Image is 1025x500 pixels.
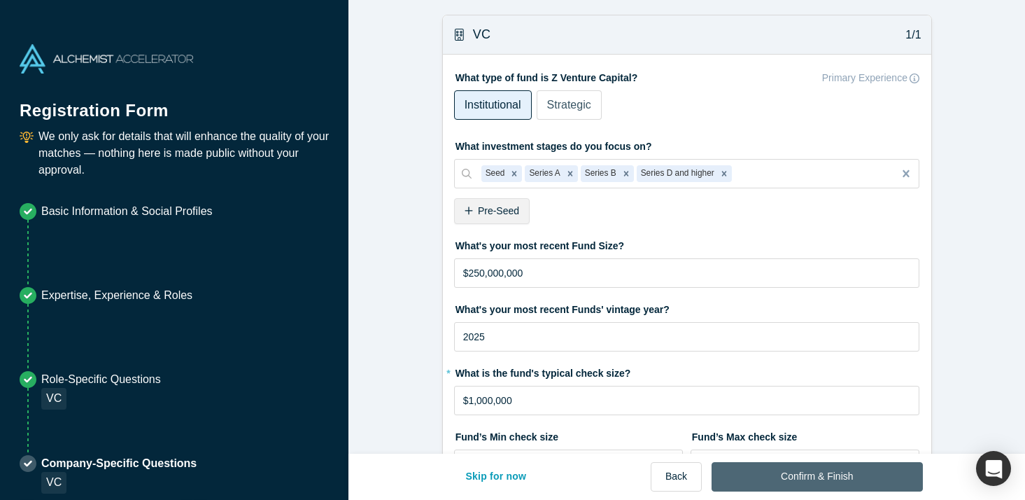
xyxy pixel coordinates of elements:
div: Series B [581,165,618,182]
label: What's your most recent Fund Size? [454,234,920,254]
span: Institutional [465,99,521,111]
img: Alchemist Accelerator Logo [20,44,193,74]
p: Role-Specific Questions [41,371,161,388]
label: What type of fund is Z Venture Capital? [454,66,920,85]
span: Strategic [547,99,591,111]
label: What's your most recent Funds' vintage year? [454,298,920,317]
p: Primary Experience [822,71,907,85]
input: YYYY [454,322,920,352]
label: Fund’s Min check size [454,425,684,445]
input: $ [454,386,920,415]
p: 1/1 [898,27,921,43]
label: What investment stages do you focus on? [454,134,920,154]
p: Expertise, Experience & Roles [41,287,192,304]
p: We only ask for details that will enhance the quality of your matches — nothing here is made publ... [38,128,329,179]
span: Pre-Seed [478,205,519,216]
div: Series A [525,165,562,182]
button: Back [651,462,702,492]
p: Basic Information & Social Profiles [41,203,213,220]
input: $ [454,258,920,288]
input: $ [454,450,684,479]
label: Fund’s Max check size [691,425,920,445]
div: VC [41,388,66,410]
button: Skip for now [451,462,542,492]
input: $ [691,450,920,479]
p: Company-Specific Questions [41,455,197,472]
div: Remove Seed [507,165,522,182]
button: Confirm & Finish [712,462,922,492]
div: Remove Series A [563,165,578,182]
div: VC [41,472,66,494]
div: Series D and higher [637,165,716,182]
h1: Registration Form [20,83,329,123]
div: Seed [481,165,507,182]
div: Remove Series D and higher [716,165,732,182]
div: Remove Series B [618,165,634,182]
div: Pre-Seed [454,198,530,224]
h3: VC [473,25,491,44]
label: What is the fund's typical check size? [454,361,920,381]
